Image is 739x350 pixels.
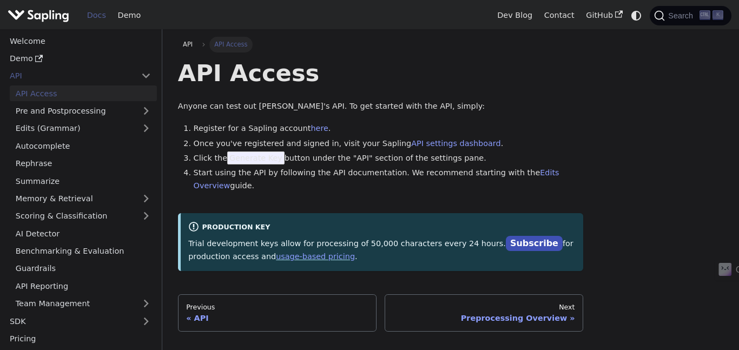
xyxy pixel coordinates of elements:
button: Switch between dark and light mode (currently system mode) [629,8,644,23]
a: API Access [10,85,157,101]
a: PreviousAPI [178,294,377,331]
a: Demo [4,51,157,67]
a: Benchmarking & Evaluation [10,243,157,259]
span: Search [665,11,700,20]
a: usage-based pricing [276,252,355,261]
span: API [183,41,193,48]
a: API [178,37,198,52]
a: Memory & Retrieval [10,191,157,207]
div: Previous [186,303,368,312]
a: Docs [81,7,112,24]
a: Dev Blog [491,7,538,24]
button: Search (Ctrl+K) [650,6,731,25]
a: SDK [4,313,135,329]
p: Anyone can test out [PERSON_NAME]'s API. To get started with the API, simply: [178,100,583,113]
a: Pricing [4,331,157,347]
a: Demo [112,7,147,24]
h1: API Access [178,58,583,88]
a: Team Management [10,296,157,312]
a: Pre and Postprocessing [10,103,157,119]
button: Expand sidebar category 'SDK' [135,313,157,329]
span: Generate Key [227,151,285,164]
li: Register for a Sapling account . [194,122,583,135]
li: Start using the API by following the API documentation. We recommend starting with the guide. [194,167,583,193]
kbd: K [712,10,723,20]
a: Summarize [10,173,157,189]
nav: Breadcrumbs [178,37,583,52]
a: Scoring & Classification [10,208,157,224]
a: Autocomplete [10,138,157,154]
span: API Access [209,37,253,52]
a: NextPreprocessing Overview [385,294,583,331]
nav: Docs pages [178,294,583,331]
div: Production Key [188,221,575,234]
a: Contact [538,7,580,24]
a: API Reporting [10,278,157,294]
p: Trial development keys allow for processing of 50,000 characters every 24 hours. for production a... [188,236,575,263]
img: Sapling.ai [8,8,69,23]
button: Collapse sidebar category 'API' [135,68,157,84]
a: Sapling.ai [8,8,73,23]
a: Rephrase [10,156,157,171]
a: GitHub [580,7,628,24]
a: Guardrails [10,261,157,276]
a: API settings dashboard [411,139,500,148]
a: Welcome [4,33,157,49]
div: Preprocessing Overview [393,313,575,323]
li: Click the button under the "API" section of the settings pane. [194,152,583,165]
a: AI Detector [10,226,157,241]
a: here [311,124,328,133]
div: Next [393,303,575,312]
a: API [4,68,135,84]
div: API [186,313,368,323]
a: Edits (Grammar) [10,121,157,136]
li: Once you've registered and signed in, visit your Sapling . [194,137,583,150]
a: Subscribe [506,236,563,252]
